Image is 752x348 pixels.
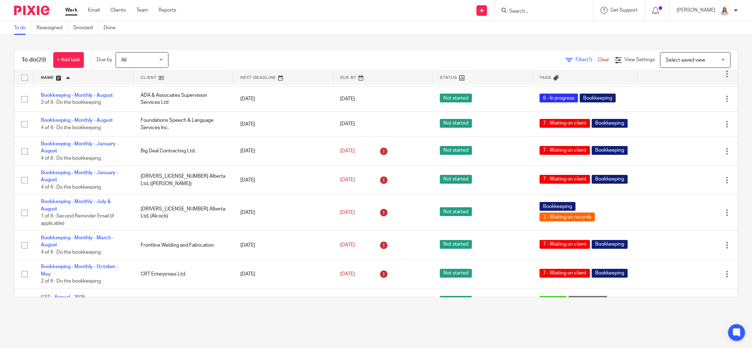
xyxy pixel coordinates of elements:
[587,57,592,62] span: (1)
[540,213,595,221] span: 2 - Waiting on records
[41,279,101,284] span: 2 of 6 · Do the bookkeeping
[134,195,233,231] td: [DRIVERS_LICENSE_NUMBER] Alberta Ltd. (Alcock)
[134,231,233,260] td: Frontline Welding and Fabrication
[592,269,628,278] span: Bookkeeping
[340,243,355,248] span: [DATE]
[540,240,590,249] span: 7 - Waiting on client
[540,202,575,211] span: Bookkeeping
[110,7,126,14] a: Clients
[233,137,333,165] td: [DATE]
[440,94,472,102] span: Not started
[575,57,598,62] span: Filter
[37,21,68,35] a: Reassigned
[540,146,590,155] span: 7 - Waiting on client
[340,122,355,127] span: [DATE]
[41,170,118,182] a: Bookkeeping - Monthly - January - August
[104,21,121,35] a: Done
[719,5,730,16] img: Headshot%2011-2024%20white%20background%20square%202.JPG
[233,112,333,137] td: [DATE]
[440,269,472,278] span: Not started
[340,210,355,215] span: [DATE]
[440,240,472,249] span: Not started
[580,94,616,102] span: Bookkeeping
[97,56,112,63] p: Due by
[36,57,46,63] span: (29)
[134,87,233,112] td: ADA & Associates Supervision Services Ltd
[53,52,84,68] a: + Add task
[592,146,628,155] span: Bookkeeping
[508,8,572,15] input: Search
[41,100,101,105] span: 3 of 6 · Do the bookkeeping
[41,264,118,276] a: Bookkeeping - Monthly - October - May
[540,269,590,278] span: 7 - Waiting on client
[568,296,607,305] span: 1 - Not started
[440,296,472,305] span: Not started
[41,141,118,153] a: Bookkeeping - Monthly - January - August
[41,156,101,161] span: 4 of 6 · Do the bookkeeping
[134,260,233,289] td: CRT Enterprises Ltd.
[340,178,355,183] span: [DATE]
[233,87,333,112] td: [DATE]
[134,289,233,314] td: Big Deal Contracting Ltd.
[340,96,355,101] span: [DATE]
[159,7,176,14] a: Reports
[14,21,31,35] a: To do
[340,148,355,153] span: [DATE]
[41,125,101,130] span: 4 of 6 · Do the bookkeeping
[41,185,101,190] span: 4 of 6 · Do the bookkeeping
[41,199,111,211] a: Bookkeeping - Monthly - July & August
[14,6,49,15] img: Pixie
[440,207,472,216] span: Not started
[340,272,355,277] span: [DATE]
[41,250,101,255] span: 4 of 6 · Do the bookkeeping
[21,56,46,64] h1: To do
[134,166,233,195] td: [DRIVERS_LICENSE_NUMBER] Alberta Ltd. ([PERSON_NAME])
[41,93,113,98] a: Bookkeeping - Monthly - August
[134,112,233,137] td: Foundations Speech & Language Services Inc.
[233,166,333,195] td: [DATE]
[121,58,127,63] span: All
[440,119,472,128] span: Not started
[41,295,85,300] a: GST - Annual - 2025
[540,296,567,305] span: Sales Tax
[136,7,148,14] a: Team
[233,231,333,260] td: [DATE]
[233,195,333,231] td: [DATE]
[598,57,609,62] a: Clear
[440,175,472,184] span: Not started
[233,260,333,289] td: [DATE]
[666,58,705,63] span: Select saved view
[65,7,78,14] a: Work
[41,214,114,226] span: 1 of 6 · Second Reminder Email (if applicable)
[592,119,628,128] span: Bookkeeping
[233,289,333,314] td: [DATE]
[540,76,551,80] span: Tags
[73,21,98,35] a: Snoozed
[134,137,233,165] td: Big Deal Contracting Ltd.
[624,57,655,62] span: View Settings
[592,175,628,184] span: Bookkeeping
[540,119,590,128] span: 7 - Waiting on client
[540,175,590,184] span: 7 - Waiting on client
[592,240,628,249] span: Bookkeeping
[440,146,472,155] span: Not started
[88,7,100,14] a: Email
[610,8,637,13] span: Get Support
[41,118,113,123] a: Bookkeeping - Monthly - August
[677,7,715,14] p: [PERSON_NAME]
[41,235,114,247] a: Bookkeeping - Monthly - March - August
[540,94,578,102] span: 6 - In progress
